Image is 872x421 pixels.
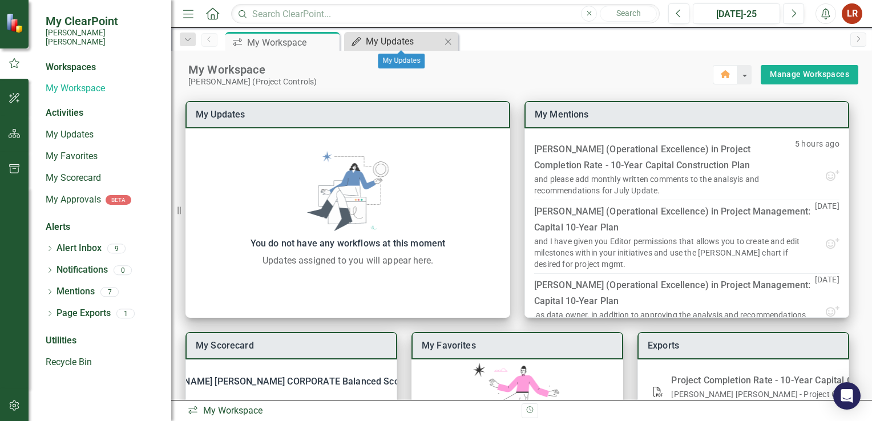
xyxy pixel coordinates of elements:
[46,334,160,347] div: Utilities
[366,34,441,48] div: My Updates
[616,9,641,18] span: Search
[196,340,254,351] a: My Scorecard
[46,150,160,163] a: My Favorites
[114,265,132,275] div: 0
[795,138,839,169] p: 5 hours ago
[46,193,101,207] a: My Approvals
[815,200,839,237] p: [DATE]
[187,404,513,418] div: My Workspace
[56,285,95,298] a: Mentions
[231,4,660,24] input: Search ClearPoint...
[116,309,135,318] div: 1
[422,340,476,351] a: My Favorites
[761,65,858,84] div: split button
[247,35,337,50] div: My Workspace
[188,62,713,77] div: My Workspace
[347,34,441,48] a: My Updates
[46,172,160,185] a: My Scorecard
[697,7,776,21] div: [DATE]-25
[693,3,780,24] button: [DATE]-25
[534,309,815,332] div: ,as data owner, in addition to approving the analysis and recommendations entered by , you also n...
[6,13,26,33] img: ClearPoint Strategy
[188,77,713,87] div: [PERSON_NAME] (Project Controls)
[191,236,504,252] div: You do not have any workflows at this moment
[770,67,849,82] a: Manage Workspaces
[46,128,160,141] a: My Updates
[56,264,108,277] a: Notifications
[46,221,160,234] div: Alerts
[534,141,795,173] div: [PERSON_NAME] (Operational Excellence) in
[46,28,160,47] small: [PERSON_NAME] [PERSON_NAME]
[46,107,160,120] div: Activities
[196,109,245,120] a: My Updates
[534,277,815,309] div: [PERSON_NAME] (Operational Excellence) in
[46,356,160,369] a: Recycle Bin
[46,82,160,95] a: My Workspace
[186,369,397,394] div: [PERSON_NAME] [PERSON_NAME] CORPORATE Balanced Scorecard
[600,6,657,22] button: Search
[56,307,111,320] a: Page Exports
[46,14,160,28] span: My ClearPoint
[833,382,861,410] div: Open Intercom Messenger
[378,54,425,68] div: My Updates
[648,340,679,351] a: Exports
[106,195,131,205] div: BETA
[534,173,795,196] div: and please add monthly written comments to the analsyis and recommendations for July Update.
[107,244,126,253] div: 9
[815,274,839,305] p: [DATE]
[142,374,426,390] div: [PERSON_NAME] [PERSON_NAME] CORPORATE Balanced Scorecard
[535,109,589,120] a: My Mentions
[191,254,504,268] div: Updates assigned to you will appear here.
[534,204,815,236] div: [PERSON_NAME] (Operational Excellence) in
[842,3,862,24] button: LR
[46,61,96,74] div: Workspaces
[100,287,119,297] div: 7
[534,236,815,270] div: and I have given you Editor permissions that allows you to create and edit milestones within your...
[761,65,858,84] button: Manage Workspaces
[56,242,102,255] a: Alert Inbox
